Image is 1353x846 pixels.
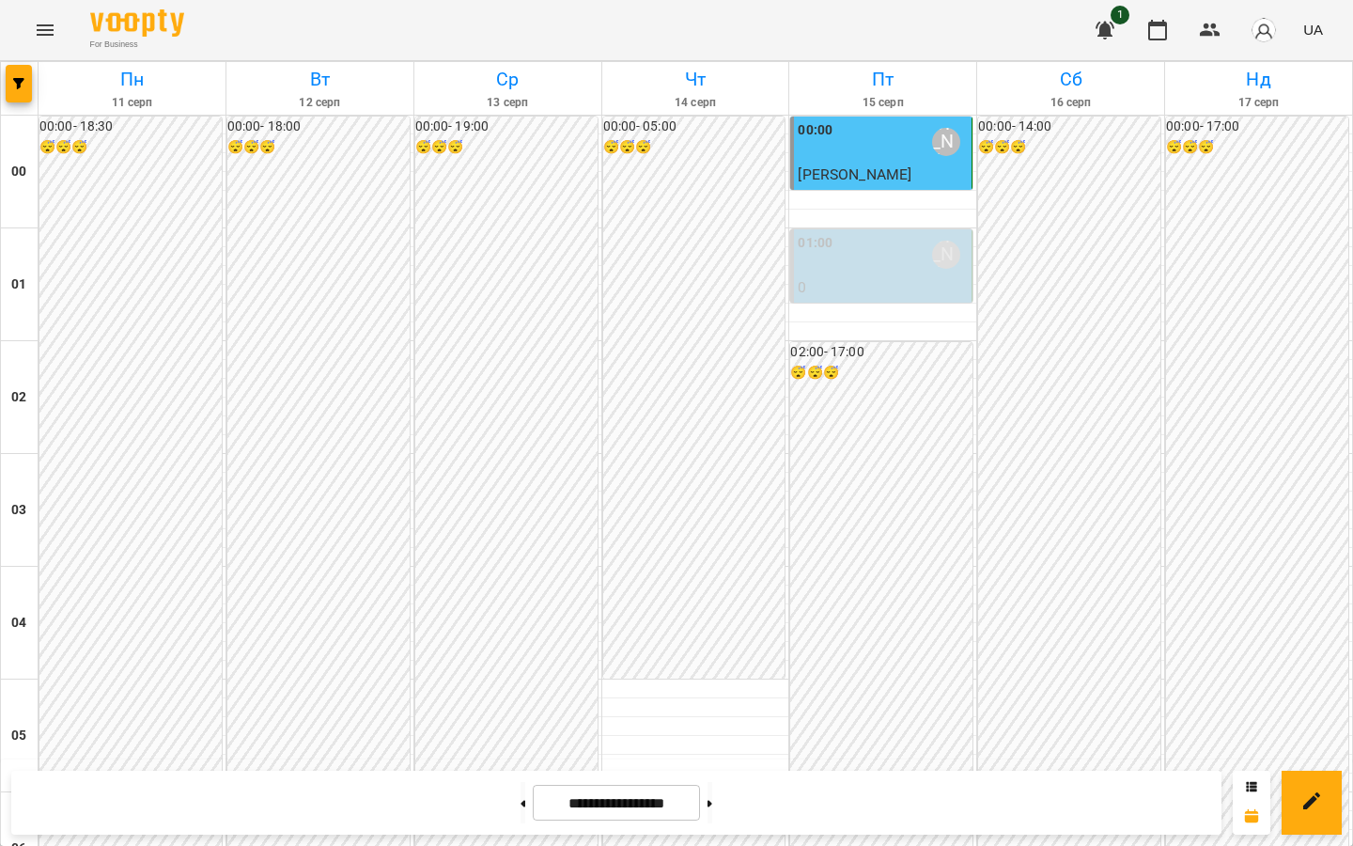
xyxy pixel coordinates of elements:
[90,39,184,51] span: For Business
[978,117,1160,137] h6: 00:00 - 14:00
[978,137,1160,158] h6: 😴😴😴
[790,342,972,363] h6: 02:00 - 17:00
[932,241,960,269] div: Божко Олександра
[1166,137,1348,158] h6: 😴😴😴
[1166,117,1348,137] h6: 00:00 - 17:00
[415,117,598,137] h6: 00:00 - 19:00
[1251,17,1277,43] img: avatar_s.png
[792,65,973,94] h6: Пт
[1168,94,1349,112] h6: 17 серп
[980,65,1161,94] h6: Сб
[790,363,972,384] h6: 😴😴😴
[1111,6,1129,24] span: 1
[1168,65,1349,94] h6: Нд
[415,137,598,158] h6: 😴😴😴
[792,94,973,112] h6: 15 серп
[11,726,26,746] h6: 05
[603,117,785,137] h6: 00:00 - 05:00
[798,165,911,183] span: [PERSON_NAME]
[11,613,26,634] h6: 04
[1303,20,1323,39] span: UA
[798,299,968,343] p: індивід МА 45 хв ([PERSON_NAME])
[41,94,223,112] h6: 11 серп
[417,94,599,112] h6: 13 серп
[41,65,223,94] h6: Пн
[227,117,410,137] h6: 00:00 - 18:00
[90,9,184,37] img: Voopty Logo
[1296,12,1330,47] button: UA
[11,162,26,182] h6: 00
[39,117,222,137] h6: 00:00 - 18:30
[603,137,785,158] h6: 😴😴😴
[980,94,1161,112] h6: 16 серп
[229,65,411,94] h6: Вт
[605,65,786,94] h6: Чт
[227,137,410,158] h6: 😴😴😴
[11,500,26,521] h6: 03
[23,8,68,53] button: Menu
[11,387,26,408] h6: 02
[798,120,832,141] label: 00:00
[417,65,599,94] h6: Ср
[39,137,222,158] h6: 😴😴😴
[798,233,832,254] label: 01:00
[11,274,26,295] h6: 01
[932,128,960,156] div: Божко Олександра
[229,94,411,112] h6: 12 серп
[605,94,786,112] h6: 14 серп
[798,276,968,299] p: 0
[798,186,968,209] p: індивід МА 45 хв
